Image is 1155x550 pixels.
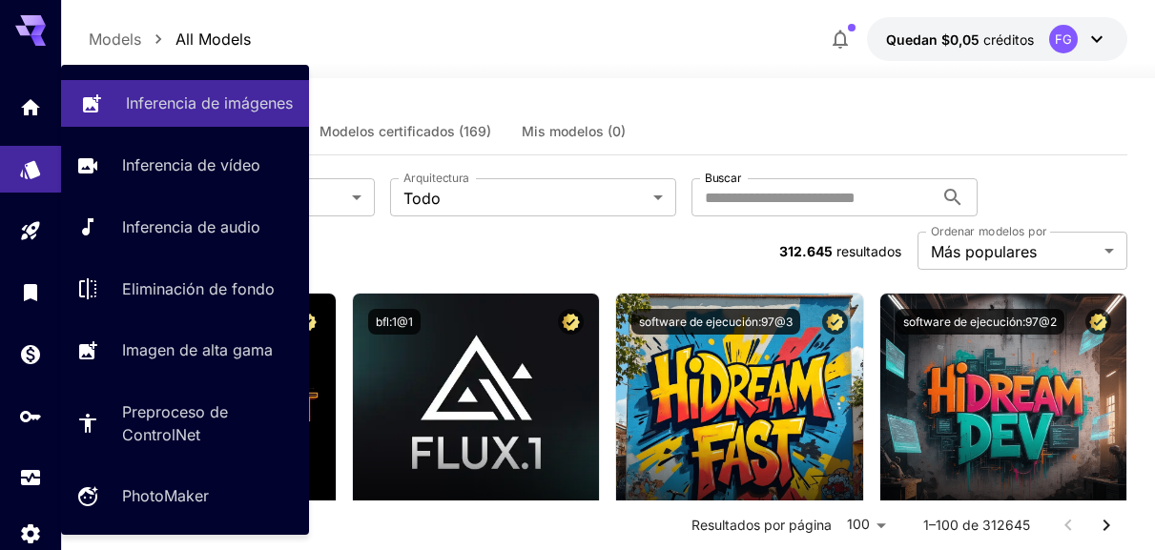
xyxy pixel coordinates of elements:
[122,402,228,444] font: Preproceso de ControlNet
[923,517,1030,533] font: 1–100 de 312645
[126,93,293,112] font: Inferencia de imágenes
[886,31,980,48] font: Quedan $0,05
[61,473,309,519] a: PhotoMaker
[705,171,741,185] font: Buscar
[639,315,793,329] font: software de ejecución:97@3
[867,17,1127,61] button: $0.05
[122,279,275,298] font: Eliminación de fondo
[61,327,309,374] a: Imagen de alta gama
[1060,458,1155,550] iframe: Widget de chat
[403,171,469,185] font: Arquitectura
[19,157,42,181] div: Modelos
[89,28,251,51] nav: migaja de pan
[122,217,260,236] font: Inferencia de audio
[522,123,626,139] font: Mis modelos (0)
[691,517,832,533] font: Resultados por página
[779,243,833,259] font: 312.645
[61,389,309,458] a: Preproceso de ControlNet
[320,123,491,139] font: Modelos certificados (169)
[847,516,870,532] font: 100
[19,219,42,243] div: Patio de juegos
[89,28,141,51] p: Models
[122,155,260,174] font: Inferencia de vídeo
[175,28,251,51] p: All Models
[122,486,209,505] font: PhotoMaker
[19,342,42,366] div: Billetera
[558,309,584,335] button: Modelo certificado: examinado para garantizar el mejor rendimiento e incluye una licencia comercial.
[1055,31,1072,47] font: FG
[61,80,309,127] a: Inferencia de imágenes
[19,280,42,304] div: Biblioteca
[376,315,413,329] font: bfl:1@1
[61,142,309,189] a: Inferencia de vídeo
[1085,309,1111,335] button: Modelo certificado: examinado para garantizar el mejor rendimiento e incluye una licencia comercial.
[836,243,901,259] font: resultados
[983,31,1034,48] font: créditos
[19,404,42,428] div: Claves API
[61,265,309,312] a: Eliminación de fondo
[822,309,848,335] button: Modelo certificado: examinado para garantizar el mejor rendimiento e incluye una licencia comercial.
[61,204,309,251] a: Inferencia de audio
[931,224,1047,238] font: Ordenar modelos por
[19,95,42,119] div: Hogar
[403,189,441,208] font: Todo
[931,242,1037,261] font: Más populares
[19,466,42,490] div: Uso
[886,30,1034,50] div: $0.05
[19,521,42,545] div: Ajustes
[903,315,1057,329] font: software de ejecución:97@2
[122,340,273,359] font: Imagen de alta gama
